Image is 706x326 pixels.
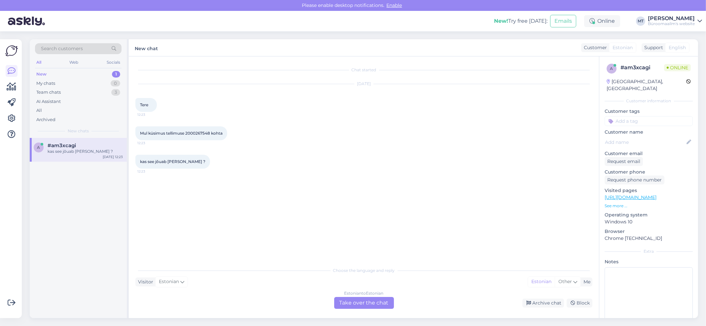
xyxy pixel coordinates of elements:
[494,18,508,24] b: New!
[584,15,620,27] div: Online
[159,278,179,285] span: Estonian
[605,98,693,104] div: Customer information
[605,108,693,115] p: Customer tags
[605,212,693,218] p: Operating system
[648,16,702,26] a: [PERSON_NAME]Büroomaailm's website
[36,107,42,114] div: All
[605,194,656,200] a: [URL][DOMAIN_NAME]
[605,235,693,242] p: Chrome [TECHNICAL_ID]
[103,154,123,159] div: [DATE] 12:23
[581,278,590,285] div: Me
[385,2,404,8] span: Enable
[36,80,55,87] div: My chats
[48,148,123,154] div: kas see jõuab [PERSON_NAME] ?
[36,89,61,96] div: Team chats
[137,112,162,117] span: 12:23
[36,116,55,123] div: Archived
[636,16,645,26] div: MT
[605,228,693,235] p: Browser
[68,128,89,134] span: New chats
[111,89,120,96] div: 3
[41,45,83,52] span: Search customers
[605,248,693,254] div: Extra
[5,45,18,57] img: Askly Logo
[550,15,576,27] button: Emails
[605,258,693,265] p: Notes
[648,16,695,21] div: [PERSON_NAME]
[581,44,607,51] div: Customer
[35,58,43,67] div: All
[135,268,592,274] div: Choose the language and reply
[105,58,122,67] div: Socials
[605,139,685,146] input: Add name
[36,71,47,78] div: New
[605,203,693,209] p: See more ...
[334,297,394,309] div: Take over the chat
[642,44,663,51] div: Support
[558,278,572,284] span: Other
[610,66,613,71] span: a
[605,218,693,225] p: Windows 10
[494,17,547,25] div: Try free [DATE]:
[68,58,80,67] div: Web
[605,157,643,166] div: Request email
[613,44,633,51] span: Estonian
[669,44,686,51] span: English
[648,21,695,26] div: Büroomaailm's website
[140,102,148,107] span: Tere
[605,150,693,157] p: Customer email
[607,78,686,92] div: [GEOGRAPHIC_DATA], [GEOGRAPHIC_DATA]
[111,80,120,87] div: 0
[605,187,693,194] p: Visited pages
[37,145,40,150] span: a
[48,143,76,148] span: #am3xcagi
[135,81,592,87] div: [DATE]
[135,278,153,285] div: Visitor
[137,141,162,146] span: 12:23
[135,67,592,73] div: Chat started
[620,64,664,72] div: # am3xcagi
[137,169,162,174] span: 12:23
[36,98,61,105] div: AI Assistant
[528,277,555,287] div: Estonian
[135,43,158,52] label: New chat
[344,290,384,296] div: Estonian to Estonian
[605,176,664,184] div: Request phone number
[664,64,691,71] span: Online
[605,129,693,136] p: Customer name
[140,131,223,136] span: Mul küsimus tellimuse 2000267548 kohta
[567,299,592,308] div: Block
[522,299,564,308] div: Archive chat
[112,71,120,78] div: 1
[605,116,693,126] input: Add a tag
[605,169,693,176] p: Customer phone
[140,159,205,164] span: kas see jõuab [PERSON_NAME] ?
